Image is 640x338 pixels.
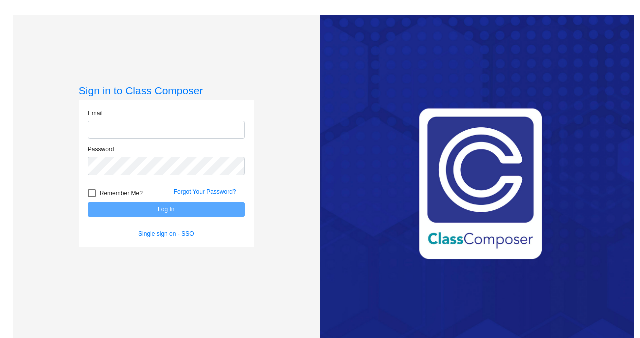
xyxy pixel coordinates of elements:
[88,202,245,217] button: Log In
[174,188,236,195] a: Forgot Your Password?
[88,145,114,154] label: Password
[79,84,254,97] h3: Sign in to Class Composer
[88,109,103,118] label: Email
[100,187,143,199] span: Remember Me?
[138,230,194,237] a: Single sign on - SSO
